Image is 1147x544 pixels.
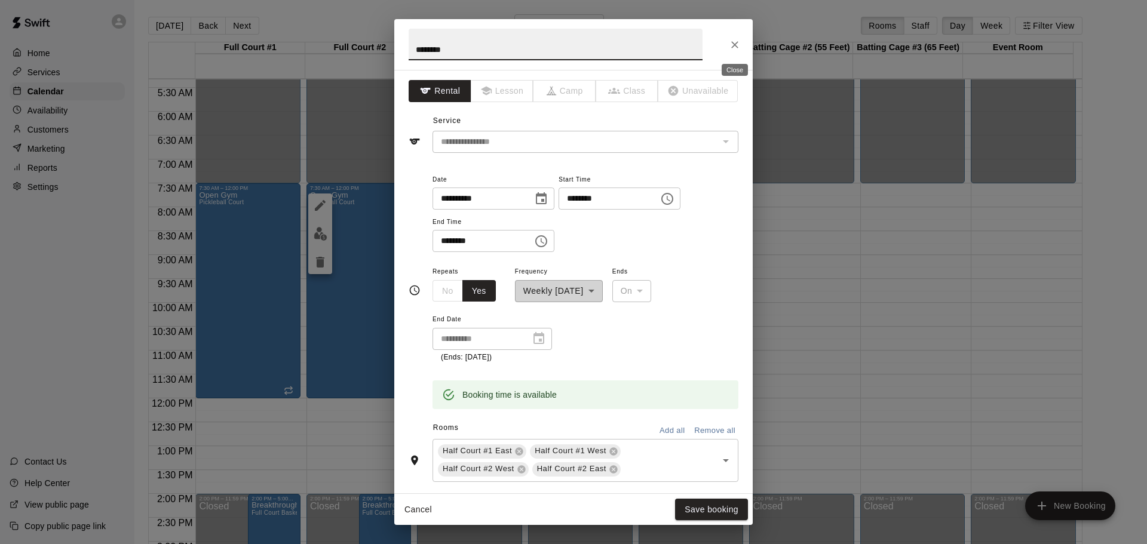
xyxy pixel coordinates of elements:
span: Date [433,172,554,188]
span: The type of an existing booking cannot be changed [471,80,534,102]
span: Half Court #1 East [438,445,517,457]
div: outlined button group [433,280,496,302]
span: The type of an existing booking cannot be changed [533,80,596,102]
div: Close [722,64,748,76]
span: Rooms [433,423,459,432]
button: Yes [462,280,496,302]
button: Close [724,34,746,56]
span: Start Time [559,172,680,188]
span: Half Court #1 West [530,445,611,457]
button: Remove all [691,422,738,440]
div: Booking time is available [462,384,557,405]
button: Add all [653,422,691,440]
span: Half Court #2 East [532,463,611,475]
span: Service [433,116,461,125]
button: Open [717,452,734,469]
span: Repeats [433,264,505,280]
button: Choose time, selected time is 7:30 AM [655,187,679,211]
span: Notes [433,491,738,511]
span: End Time [433,214,554,230]
button: Rental [409,80,471,102]
span: Half Court #2 West [438,463,519,475]
button: Choose time, selected time is 12:00 PM [529,229,553,253]
svg: Service [409,136,421,147]
div: Half Court #2 East [532,462,621,477]
span: Frequency [515,264,603,280]
svg: Rooms [409,454,421,466]
span: End Date [433,312,552,328]
span: The type of an existing booking cannot be changed [658,80,738,102]
div: Half Court #1 West [530,444,621,459]
div: Half Court #2 West [438,462,529,477]
button: Cancel [399,499,437,521]
button: Save booking [675,499,748,521]
span: The type of an existing booking cannot be changed [596,80,659,102]
div: The service of an existing booking cannot be changed [433,131,738,153]
span: Ends [612,264,652,280]
button: Choose date, selected date is Sep 14, 2025 [529,187,553,211]
div: Half Court #1 East [438,444,526,459]
p: (Ends: [DATE]) [441,352,544,364]
svg: Timing [409,284,421,296]
div: On [612,280,652,302]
